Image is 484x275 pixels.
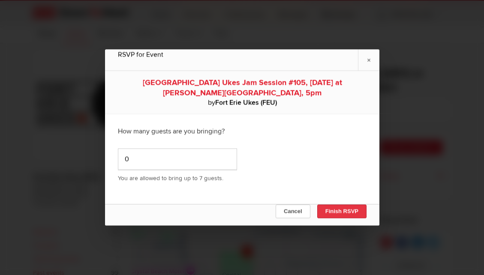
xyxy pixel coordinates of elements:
[118,50,367,60] div: RSVP for Event
[118,98,367,108] div: by
[317,205,366,218] button: Finish RSVP
[118,121,367,142] div: How many guests are you bringing?
[118,174,367,183] p: You are allowed to bring up to 7 guests.
[215,99,277,107] b: Fort Erie Ukes (FEU)
[358,50,379,71] a: ×
[118,78,367,98] div: [GEOGRAPHIC_DATA] Ukes Jam Session #105, [DATE] at [PERSON_NAME][GEOGRAPHIC_DATA], 5pm
[276,205,310,218] button: Cancel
